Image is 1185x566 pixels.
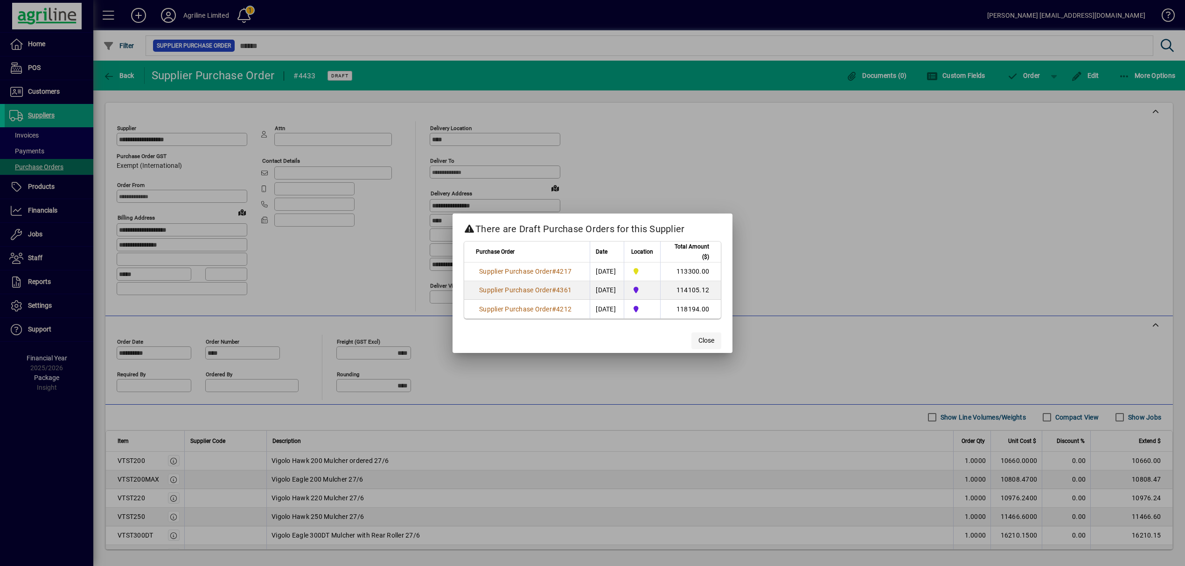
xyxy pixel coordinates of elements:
span: 4361 [556,286,572,294]
td: 113300.00 [660,262,721,281]
span: Gore [630,285,655,295]
span: Purchase Order [476,247,515,257]
a: Supplier Purchase Order#4361 [476,285,575,295]
td: [DATE] [590,300,624,318]
span: Supplier Purchase Order [479,305,552,313]
span: Supplier Purchase Order [479,286,552,294]
td: 118194.00 [660,300,721,318]
a: Supplier Purchase Order#4212 [476,304,575,314]
span: # [552,286,556,294]
span: Gore [630,304,655,314]
span: Location [631,247,653,257]
td: 114105.12 [660,281,721,300]
h2: There are Draft Purchase Orders for this Supplier [453,214,732,241]
span: Dargaville [630,266,655,276]
button: Close [691,332,721,349]
span: # [552,268,556,275]
span: Close [698,336,714,345]
span: 4212 [556,305,572,313]
td: [DATE] [590,281,624,300]
td: [DATE] [590,262,624,281]
span: Total Amount ($) [666,242,709,262]
span: # [552,305,556,313]
span: Date [596,247,607,257]
span: 4217 [556,268,572,275]
span: Supplier Purchase Order [479,268,552,275]
a: Supplier Purchase Order#4217 [476,266,575,276]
